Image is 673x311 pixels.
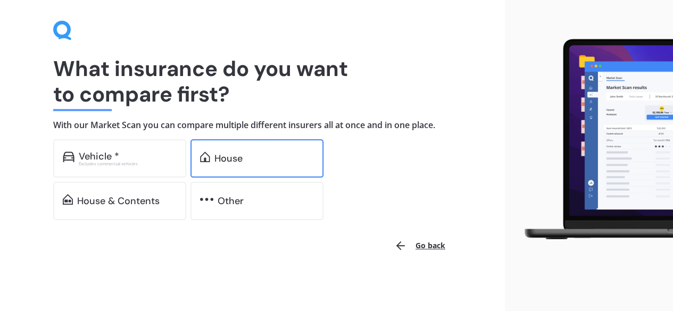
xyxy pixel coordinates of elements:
[200,152,210,162] img: home.91c183c226a05b4dc763.svg
[513,35,673,244] img: laptop.webp
[53,120,452,131] h4: With our Market Scan you can compare multiple different insurers all at once and in one place.
[388,233,452,258] button: Go back
[77,196,160,206] div: House & Contents
[214,153,243,164] div: House
[53,56,452,107] h1: What insurance do you want to compare first?
[218,196,244,206] div: Other
[63,152,74,162] img: car.f15378c7a67c060ca3f3.svg
[63,194,73,205] img: home-and-contents.b802091223b8502ef2dd.svg
[79,151,119,162] div: Vehicle *
[79,162,177,166] div: Excludes commercial vehicles
[200,194,213,205] img: other.81dba5aafe580aa69f38.svg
